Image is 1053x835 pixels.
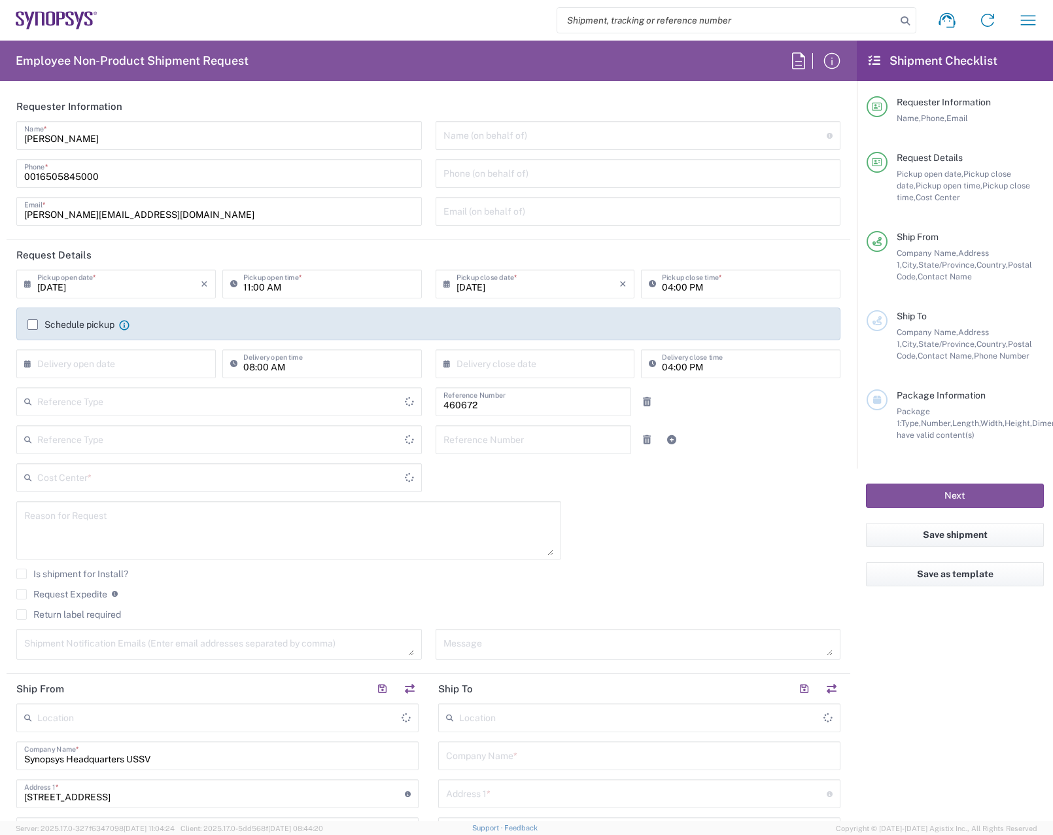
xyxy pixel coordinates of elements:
span: Ship To [897,311,927,321]
span: Country, [976,260,1008,270]
button: Next [866,484,1044,508]
a: Support [472,824,505,832]
label: Schedule pickup [27,319,114,330]
span: Phone, [921,113,946,123]
i: × [201,274,208,294]
a: Remove Reference [638,393,656,411]
span: [DATE] 11:04:24 [124,825,175,832]
a: Feedback [504,824,538,832]
span: Length, [952,418,980,428]
span: Name, [897,113,921,123]
span: Phone Number [974,351,1029,361]
span: Client: 2025.17.0-5dd568f [181,825,323,832]
h2: Shipment Checklist [869,53,997,69]
span: Cost Center [916,192,960,202]
span: Request Details [897,152,963,163]
span: Email [946,113,968,123]
a: Add Reference [663,431,681,449]
span: Height, [1005,418,1032,428]
span: Company Name, [897,248,958,258]
span: Type, [901,418,921,428]
span: Country, [976,339,1008,349]
label: Return label required [16,609,121,620]
a: Remove Reference [638,431,656,449]
button: Save as template [866,562,1044,586]
span: City, [902,260,918,270]
span: Contact Name, [918,351,974,361]
span: Contact Name [918,272,972,281]
span: Pickup open date, [897,169,963,179]
i: × [619,274,627,294]
button: Save shipment [866,523,1044,547]
span: [DATE] 08:44:20 [268,825,323,832]
span: Package Information [897,390,986,400]
span: Width, [980,418,1005,428]
h2: Ship To [438,683,473,696]
h2: Requester Information [16,100,122,113]
span: Company Name, [897,327,958,337]
span: Server: 2025.17.0-327f6347098 [16,825,175,832]
input: Shipment, tracking or reference number [557,8,896,33]
span: State/Province, [918,339,976,349]
span: Number, [921,418,952,428]
h2: Ship From [16,683,64,696]
h2: Employee Non-Product Shipment Request [16,53,249,69]
h2: Request Details [16,249,92,262]
span: Ship From [897,232,939,242]
span: State/Province, [918,260,976,270]
label: Is shipment for Install? [16,569,128,579]
label: Request Expedite [16,589,107,599]
span: City, [902,339,918,349]
span: Copyright © [DATE]-[DATE] Agistix Inc., All Rights Reserved [836,823,1037,834]
span: Package 1: [897,406,930,428]
span: Pickup open time, [916,181,982,190]
span: Requester Information [897,97,991,107]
